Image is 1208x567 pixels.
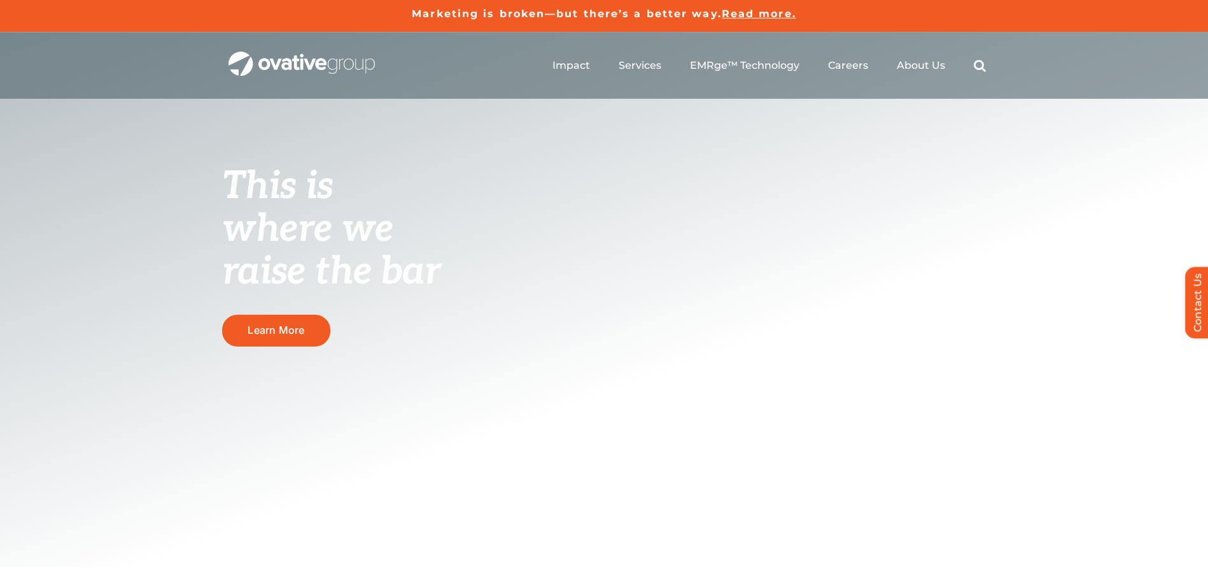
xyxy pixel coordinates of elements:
span: This is [222,164,333,210]
span: Learn More [248,324,304,336]
a: OG_Full_horizontal_WHT [228,50,375,62]
a: Careers [828,59,868,72]
a: Services [619,59,661,72]
a: Search [974,59,986,72]
a: Learn More [222,315,330,346]
a: Impact [552,59,590,72]
a: Marketing is broken—but there’s a better way. [412,8,722,20]
a: Read more. [722,8,796,20]
nav: Menu [552,45,986,86]
span: where we raise the bar [222,206,440,295]
a: About Us [897,59,945,72]
a: EMRge™ Technology [690,59,799,72]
